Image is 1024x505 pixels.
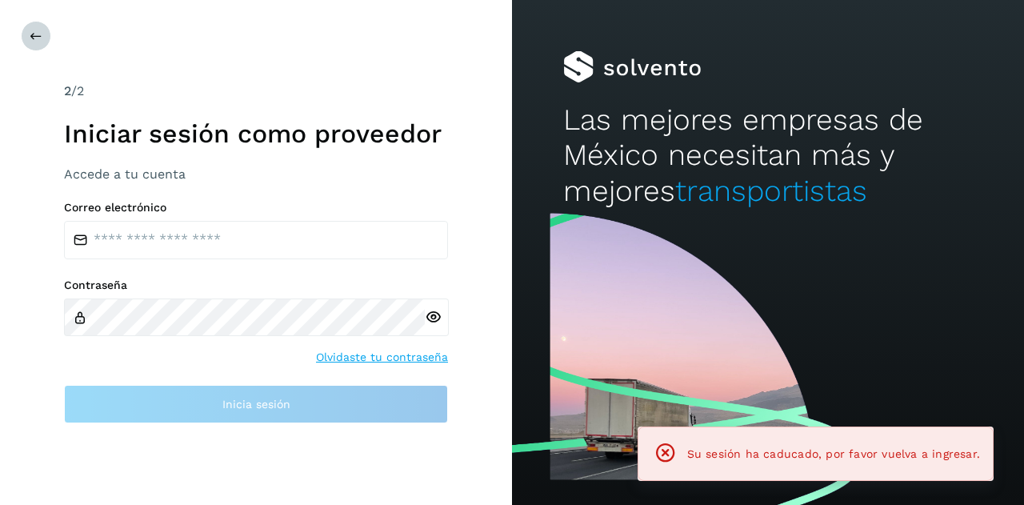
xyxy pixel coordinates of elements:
[222,399,290,410] span: Inicia sesión
[64,279,448,292] label: Contraseña
[64,385,448,423] button: Inicia sesión
[687,447,980,460] span: Su sesión ha caducado, por favor vuelva a ingresar.
[316,349,448,366] a: Olvidaste tu contraseña
[563,102,973,209] h2: Las mejores empresas de México necesitan más y mejores
[675,174,867,208] span: transportistas
[64,118,448,149] h1: Iniciar sesión como proveedor
[64,201,448,214] label: Correo electrónico
[64,83,71,98] span: 2
[64,166,448,182] h3: Accede a tu cuenta
[64,82,448,101] div: /2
